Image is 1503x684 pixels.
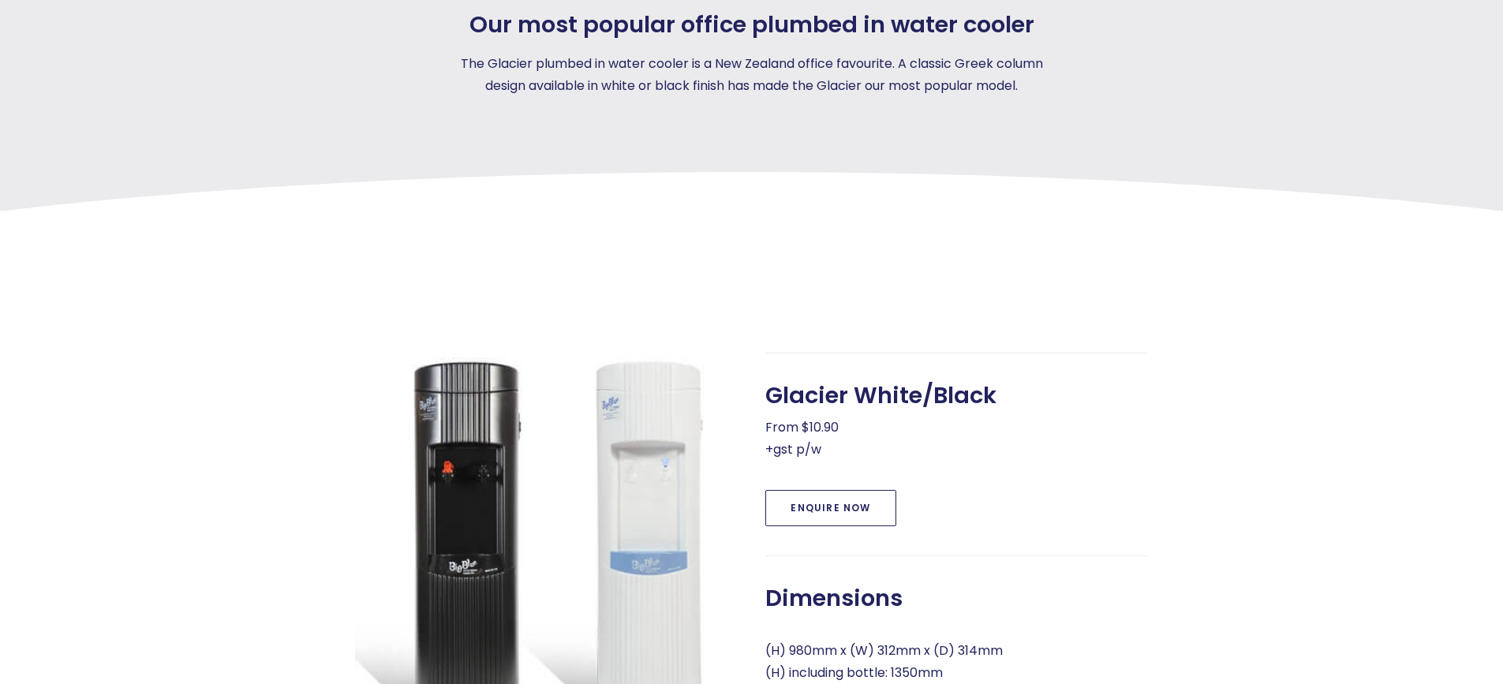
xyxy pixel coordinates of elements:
[1399,580,1481,662] iframe: Chatbot
[458,53,1045,97] p: The Glacier plumbed in water cooler is a New Zealand office favourite. A classic Greek column des...
[469,11,1034,39] span: Our most popular office plumbed in water cooler
[765,585,903,612] span: Dimensions
[765,490,895,526] a: Enquire Now
[765,640,1147,684] p: (H) 980mm x (W) 312mm x (D) 314mm (H) including bottle: 1350mm
[765,382,996,409] span: Glacier White/Black
[765,417,1147,461] p: From $10.90 +gst p/w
